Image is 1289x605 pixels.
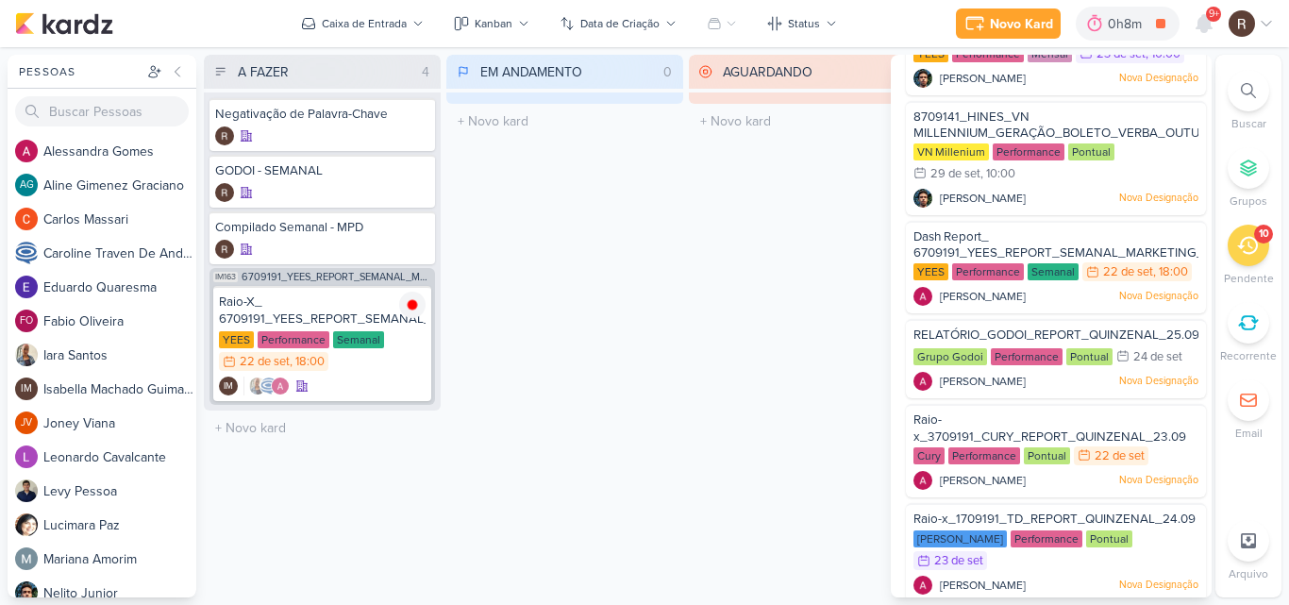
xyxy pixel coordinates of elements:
[952,263,1024,280] div: Performance
[1086,530,1132,547] div: Pontual
[1224,270,1274,287] p: Pendente
[215,219,429,236] div: Compilado Semanal - MPD
[1068,143,1114,160] div: Pontual
[43,413,196,433] div: J o n e y V i a n a
[1231,115,1266,132] p: Buscar
[1235,425,1263,442] p: Email
[940,373,1026,390] span: [PERSON_NAME]
[913,471,932,490] img: Alessandra Gomes
[913,143,989,160] div: VN Millenium
[940,472,1026,489] span: [PERSON_NAME]
[913,189,932,208] img: Nelito Junior
[248,377,267,395] img: Iara Santos
[399,292,426,318] img: tracking
[15,140,38,162] img: Alessandra Gomes
[15,412,38,434] div: Joney Viana
[948,447,1020,464] div: Performance
[15,378,38,400] div: Isabella Machado Guimarães
[1146,48,1180,60] div: , 10:00
[1119,191,1198,206] p: Nova Designação
[333,331,384,348] div: Semanal
[1024,447,1070,464] div: Pontual
[240,356,290,368] div: 22 de set
[43,583,196,603] div: N e l i t o J u n i o r
[15,12,113,35] img: kardz.app
[913,348,987,365] div: Grupo Godoi
[43,549,196,569] div: M a r i a n a A m o r i m
[913,328,1199,343] span: RELATÓRIO_GODOI_REPORT_QUINZENAL_25.09
[215,183,234,202] img: Rafael Dornelles
[993,143,1064,160] div: Performance
[1215,70,1281,132] li: Ctrl + F
[980,168,1015,180] div: , 10:00
[258,331,329,348] div: Performance
[1259,227,1269,242] div: 10
[43,210,196,229] div: C a r l o s M a s s a r i
[43,481,196,501] div: L e v y P e s s o a
[15,174,38,196] div: Aline Gimenez Graciano
[21,418,32,429] p: JV
[1133,351,1182,363] div: 24 de set
[43,379,196,399] div: I s a b e l l a M a c h a d o G u i m a r ã e s
[219,377,238,395] div: Criador(a): Isabella Machado Guimarães
[243,377,290,395] div: Colaboradores: Iara Santos, Caroline Traven De Andrade, Alessandra Gomes
[1229,10,1255,37] img: Rafael Dornelles
[1096,48,1146,60] div: 23 de set
[43,277,196,297] div: E d u a r d o Q u a r e s m a
[15,310,38,332] div: Fabio Oliveira
[43,244,196,263] div: C a r o l i n e T r a v e n D e A n d r a d e
[414,62,437,82] div: 4
[21,384,32,395] p: IM
[15,581,38,604] img: Nelito Junior
[1209,7,1219,22] span: 9+
[15,276,38,298] img: Eduardo Quaresma
[213,272,238,282] span: IM163
[990,14,1053,34] div: Novo Kard
[913,530,1007,547] div: [PERSON_NAME]
[290,356,325,368] div: , 18:00
[1119,71,1198,86] p: Nova Designação
[1103,266,1153,278] div: 22 de set
[43,447,196,467] div: L e o n a r d o C a v a l c a n t e
[215,106,429,123] div: Negativação de Palavra-Chave
[43,311,196,331] div: F a b i o O l i v e i r a
[1119,289,1198,304] p: Nova Designação
[15,479,38,502] img: Levy Pessoa
[215,162,429,179] div: GODOI - SEMANAL
[43,142,196,161] div: A l e s s a n d r a G o m e s
[693,108,922,135] input: + Novo kard
[43,176,196,195] div: A l i n e G i m e n e z G r a c i a n o
[1153,266,1188,278] div: , 18:00
[1229,565,1268,582] p: Arquivo
[913,229,1237,261] span: Dash Report_ 6709191_YEES_REPORT_SEMANAL_MARKETING_23.09
[15,547,38,570] img: Mariana Amorim
[913,372,932,391] img: Alessandra Gomes
[15,344,38,366] img: Iara Santos
[219,294,426,328] div: Raio-X_ 6709191_YEES_REPORT_SEMANAL_MARKETING_23.09
[215,126,234,145] img: Rafael Dornelles
[940,190,1026,207] span: [PERSON_NAME]
[1119,578,1198,593] p: Nova Designação
[271,377,290,395] img: Alessandra Gomes
[15,445,38,468] img: Leonardo Cavalcante
[956,8,1061,39] button: Novo Kard
[43,515,196,535] div: L u c i m a r a P a z
[913,576,932,595] img: Alessandra Gomes
[43,345,196,365] div: I a r a S a n t o s
[215,126,234,145] div: Criador(a): Rafael Dornelles
[208,414,437,442] input: + Novo kard
[450,108,679,135] input: + Novo kard
[224,382,233,392] p: IM
[930,168,980,180] div: 29 de set
[15,96,189,126] input: Buscar Pessoas
[934,555,983,567] div: 23 de set
[1011,530,1082,547] div: Performance
[913,412,1186,445] span: Raio-x_3709191_CURY_REPORT_QUINZENAL_23.09
[259,377,278,395] img: Caroline Traven De Andrade
[219,331,254,348] div: YEES
[913,287,932,306] img: Alessandra Gomes
[656,62,679,82] div: 0
[1028,263,1079,280] div: Semanal
[913,69,932,88] img: Nelito Junior
[991,348,1063,365] div: Performance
